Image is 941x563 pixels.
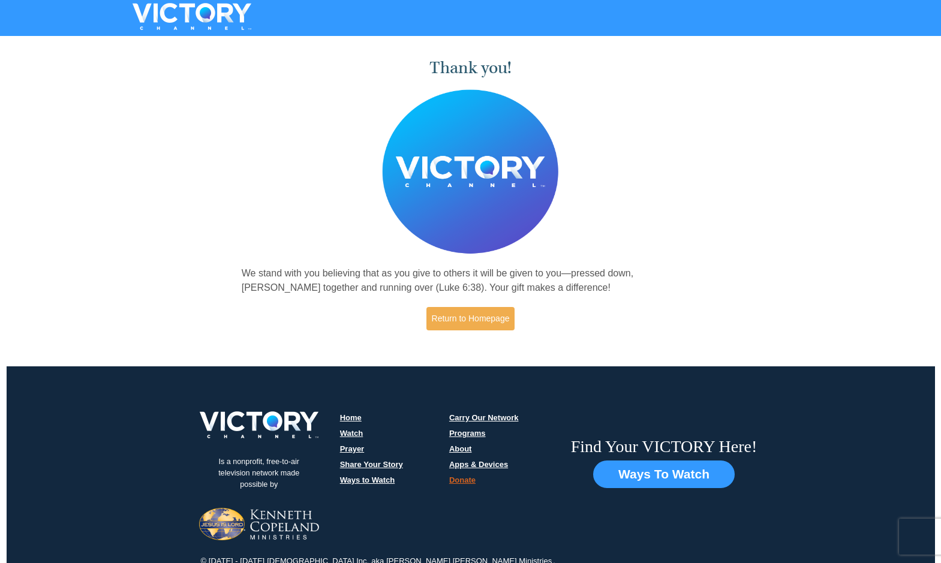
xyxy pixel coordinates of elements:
img: Believer's Voice of Victory Network [382,89,559,254]
button: Ways To Watch [593,460,735,488]
a: Programs [449,429,486,438]
img: VICTORYTHON - VICTORY Channel [117,3,267,30]
img: victory-logo.png [184,411,334,438]
a: Watch [340,429,363,438]
a: Ways to Watch [340,475,395,484]
a: Share Your Story [340,460,403,469]
img: Jesus-is-Lord-logo.png [199,508,319,540]
a: Donate [449,475,476,484]
a: Home [340,413,362,422]
h1: Thank you! [242,58,700,78]
p: Is a nonprofit, free-to-air television network made possible by [199,447,319,499]
h6: Find Your VICTORY Here! [571,436,757,457]
a: Carry Our Network [449,413,519,422]
a: Apps & Devices [449,460,508,469]
a: Return to Homepage [426,307,515,330]
p: We stand with you believing that as you give to others it will be given to you—pressed down, [PER... [242,266,700,295]
a: Prayer [340,444,364,453]
a: About [449,444,472,453]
